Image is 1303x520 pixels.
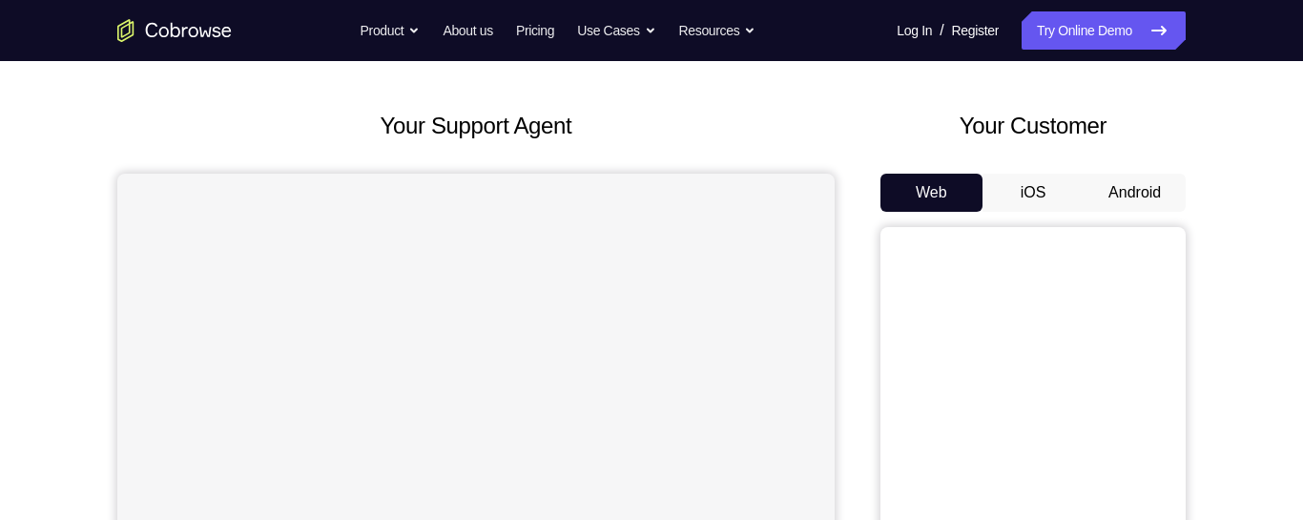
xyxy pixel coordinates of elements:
span: / [940,19,943,42]
button: Android [1084,174,1186,212]
button: Use Cases [577,11,655,50]
button: Resources [679,11,756,50]
button: Product [361,11,421,50]
h2: Your Customer [880,109,1186,143]
h2: Your Support Agent [117,109,835,143]
a: Go to the home page [117,19,232,42]
a: Try Online Demo [1022,11,1186,50]
button: iOS [982,174,1085,212]
a: Pricing [516,11,554,50]
a: About us [443,11,492,50]
button: Web [880,174,982,212]
a: Register [952,11,999,50]
a: Log In [897,11,932,50]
